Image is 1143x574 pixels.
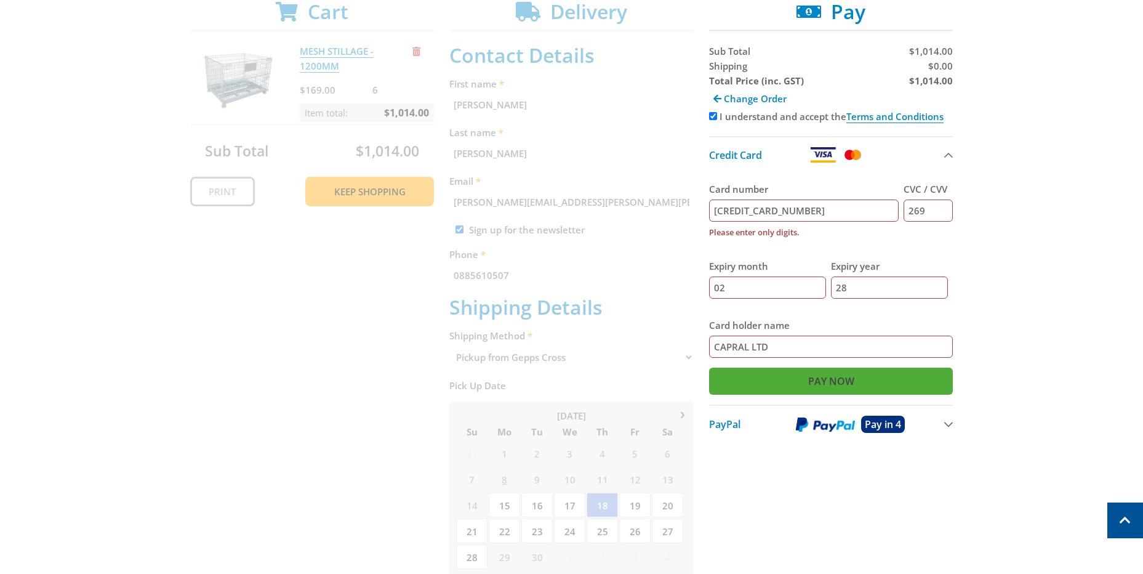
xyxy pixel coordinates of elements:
[796,417,855,432] img: PayPal
[709,259,826,273] label: Expiry month
[709,112,717,120] input: Please accept the terms and conditions.
[724,92,787,105] span: Change Order
[709,182,899,196] label: Card number
[709,88,791,109] a: Change Order
[846,110,944,123] a: Terms and Conditions
[928,60,953,72] span: $0.00
[865,418,901,431] span: Pay in 4
[909,45,953,57] span: $1,014.00
[831,259,948,273] label: Expiry year
[909,75,953,87] strong: $1,014.00
[709,418,740,431] span: PayPal
[709,405,953,443] button: PayPal Pay in 4
[831,277,948,299] input: YY
[809,147,836,163] img: Visa
[709,45,750,57] span: Sub Total
[709,60,747,72] span: Shipping
[904,182,953,196] label: CVC / CVV
[709,148,762,162] span: Credit Card
[709,277,826,299] input: MM
[709,75,804,87] strong: Total Price (inc. GST)
[842,147,864,163] img: Mastercard
[720,110,944,123] label: I understand and accept the
[709,136,953,172] button: Credit Card
[709,225,899,240] label: Please enter only digits.
[709,368,953,395] input: Pay Now
[709,318,953,333] label: Card holder name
